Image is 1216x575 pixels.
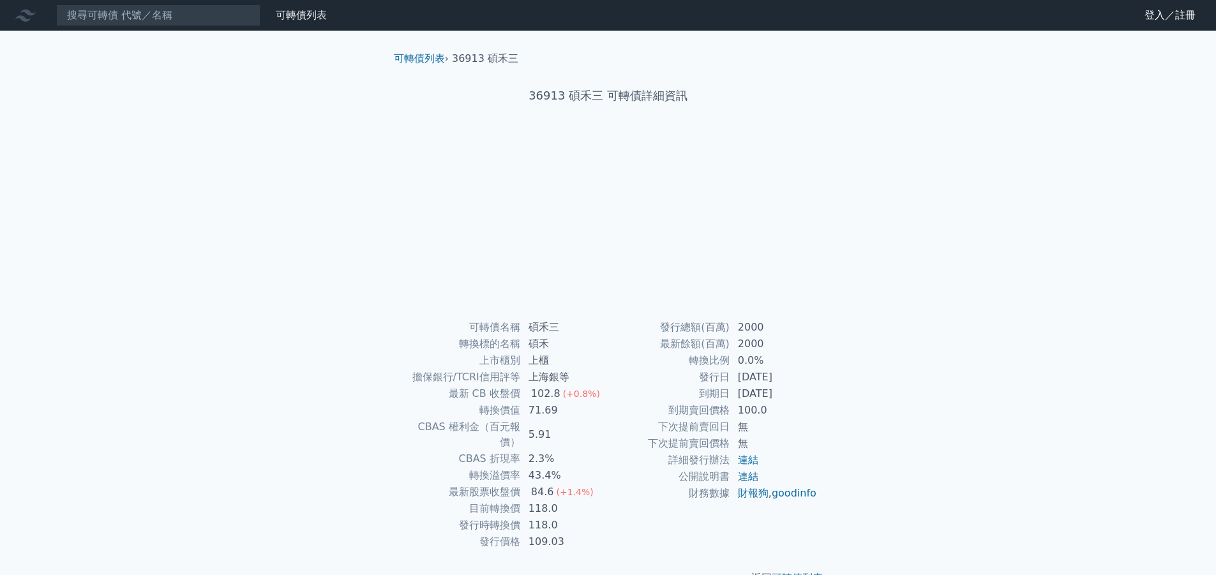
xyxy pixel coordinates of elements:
[399,385,521,402] td: 最新 CB 收盤價
[730,319,818,336] td: 2000
[452,51,518,66] li: 36913 碩禾三
[399,352,521,369] td: 上市櫃別
[394,52,445,64] a: 可轉債列表
[399,517,521,534] td: 發行時轉換價
[730,485,818,502] td: ,
[1134,5,1206,26] a: 登入／註冊
[529,484,557,500] div: 84.6
[399,319,521,336] td: 可轉債名稱
[521,352,608,369] td: 上櫃
[521,517,608,534] td: 118.0
[521,534,608,550] td: 109.03
[521,402,608,419] td: 71.69
[399,336,521,352] td: 轉換標的名稱
[529,386,563,401] div: 102.8
[738,487,769,499] a: 財報狗
[730,385,818,402] td: [DATE]
[608,369,730,385] td: 發行日
[399,467,521,484] td: 轉換溢價率
[399,451,521,467] td: CBAS 折現率
[394,51,449,66] li: ›
[608,468,730,485] td: 公開說明書
[730,336,818,352] td: 2000
[608,435,730,452] td: 下次提前賣回價格
[608,336,730,352] td: 最新餘額(百萬)
[730,435,818,452] td: 無
[772,487,816,499] a: goodinfo
[563,389,600,399] span: (+0.8%)
[399,534,521,550] td: 發行價格
[276,9,327,21] a: 可轉債列表
[730,419,818,435] td: 無
[556,487,593,497] span: (+1.4%)
[521,319,608,336] td: 碩禾三
[521,451,608,467] td: 2.3%
[399,419,521,451] td: CBAS 權利金（百元報價）
[399,500,521,517] td: 目前轉換價
[738,470,758,482] a: 連結
[521,467,608,484] td: 43.4%
[730,352,818,369] td: 0.0%
[608,319,730,336] td: 發行總額(百萬)
[608,419,730,435] td: 下次提前賣回日
[56,4,260,26] input: 搜尋可轉債 代號／名稱
[399,402,521,419] td: 轉換價值
[399,369,521,385] td: 擔保銀行/TCRI信用評等
[384,87,833,105] h1: 36913 碩禾三 可轉債詳細資訊
[608,352,730,369] td: 轉換比例
[399,484,521,500] td: 最新股票收盤價
[738,454,758,466] a: 連結
[521,369,608,385] td: 上海銀等
[608,385,730,402] td: 到期日
[608,402,730,419] td: 到期賣回價格
[730,402,818,419] td: 100.0
[521,336,608,352] td: 碩禾
[521,500,608,517] td: 118.0
[608,485,730,502] td: 財務數據
[730,369,818,385] td: [DATE]
[608,452,730,468] td: 詳細發行辦法
[521,419,608,451] td: 5.91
